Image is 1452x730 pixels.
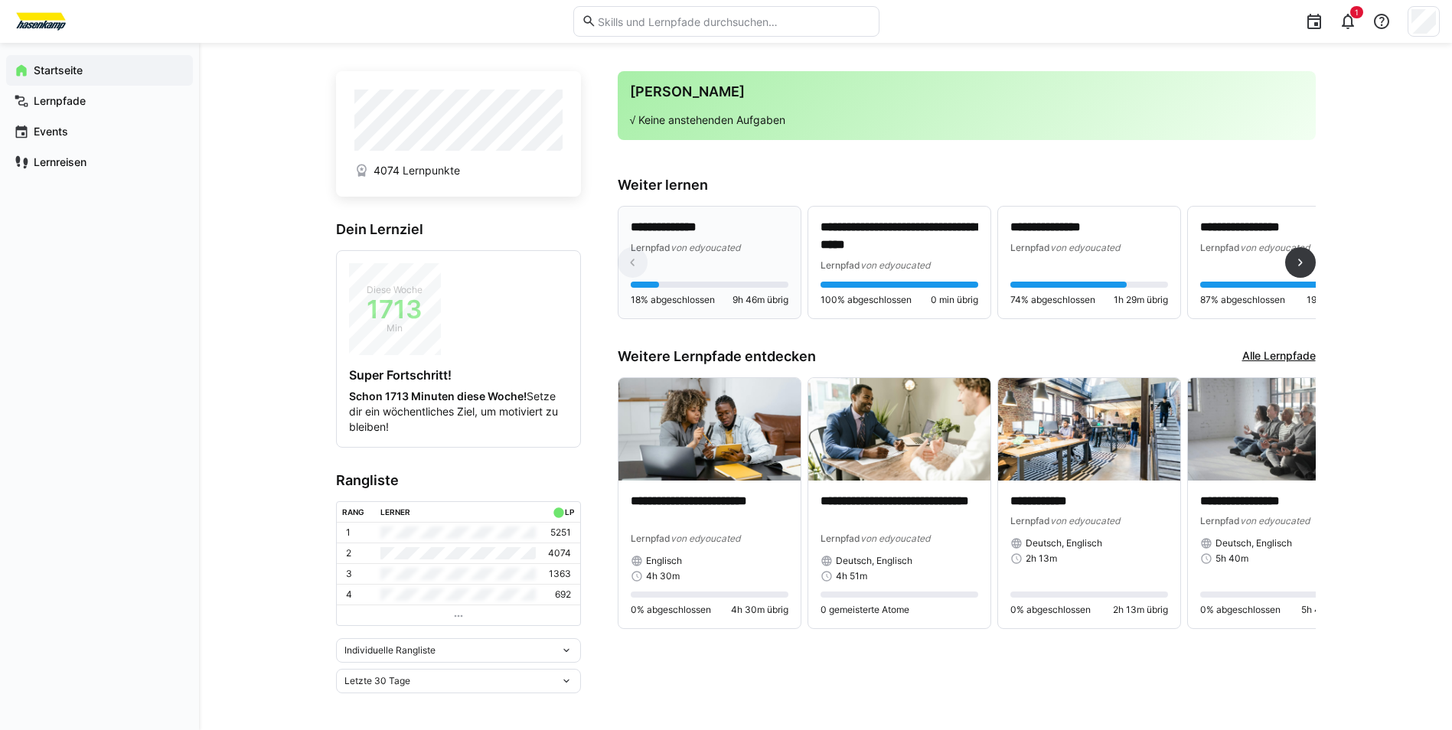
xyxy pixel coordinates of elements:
[1242,348,1316,365] a: Alle Lernpfade
[618,348,816,365] h3: Weitere Lernpfade entdecken
[346,568,352,580] p: 3
[349,367,568,383] h4: Super Fortschritt!
[346,547,351,559] p: 2
[1114,294,1168,306] span: 1h 29m übrig
[550,526,571,539] p: 5251
[821,294,912,306] span: 100% abgeschlossen
[346,588,352,601] p: 4
[631,533,671,544] span: Lernpfad
[374,163,460,178] span: 4074 Lernpunkte
[1215,552,1248,565] span: 5h 40m
[646,570,680,582] span: 4h 30m
[998,378,1180,481] img: image
[596,15,870,28] input: Skills und Lernpfade durchsuchen…
[1026,537,1102,549] span: Deutsch, Englisch
[671,242,740,253] span: von edyoucated
[1010,294,1095,306] span: 74% abgeschlossen
[1240,515,1310,526] span: von edyoucated
[555,588,571,601] p: 692
[618,378,801,481] img: image
[1301,604,1358,616] span: 5h 40m übrig
[344,644,436,657] span: Individuelle Rangliste
[631,294,715,306] span: 18% abgeschlossen
[630,83,1304,100] h3: [PERSON_NAME]
[336,221,581,238] h3: Dein Lernziel
[836,555,912,567] span: Deutsch, Englisch
[671,533,740,544] span: von edyoucated
[821,533,860,544] span: Lernpfad
[931,294,978,306] span: 0 min übrig
[731,604,788,616] span: 4h 30m übrig
[1050,242,1120,253] span: von edyoucated
[1200,515,1240,526] span: Lernpfad
[1200,242,1240,253] span: Lernpfad
[346,526,351,539] p: 1
[1026,552,1057,565] span: 2h 13m
[1050,515,1120,526] span: von edyoucated
[618,177,1316,194] h3: Weiter lernen
[646,555,682,567] span: Englisch
[821,259,860,271] span: Lernpfad
[349,389,527,402] strong: Schon 1713 Minuten diese Woche!
[860,533,930,544] span: von edyoucated
[549,568,571,580] p: 1363
[1200,294,1285,306] span: 87% abgeschlossen
[565,507,574,517] div: LP
[1113,604,1168,616] span: 2h 13m übrig
[1200,604,1281,616] span: 0% abgeschlossen
[631,604,711,616] span: 0% abgeschlossen
[821,604,909,616] span: 0 gemeisterte Atome
[548,547,571,559] p: 4074
[631,242,671,253] span: Lernpfad
[630,112,1304,128] p: √ Keine anstehenden Aufgaben
[344,675,410,687] span: Letzte 30 Tage
[1010,604,1091,616] span: 0% abgeschlossen
[1307,294,1358,306] span: 19 min übrig
[808,378,990,481] img: image
[1240,242,1310,253] span: von edyoucated
[336,472,581,489] h3: Rangliste
[836,570,867,582] span: 4h 51m
[1215,537,1292,549] span: Deutsch, Englisch
[733,294,788,306] span: 9h 46m übrig
[1188,378,1370,481] img: image
[1010,515,1050,526] span: Lernpfad
[1010,242,1050,253] span: Lernpfad
[860,259,930,271] span: von edyoucated
[1355,8,1359,17] span: 1
[349,389,568,435] p: Setze dir ein wöchentliches Ziel, um motiviert zu bleiben!
[380,507,410,517] div: Lerner
[342,507,364,517] div: Rang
